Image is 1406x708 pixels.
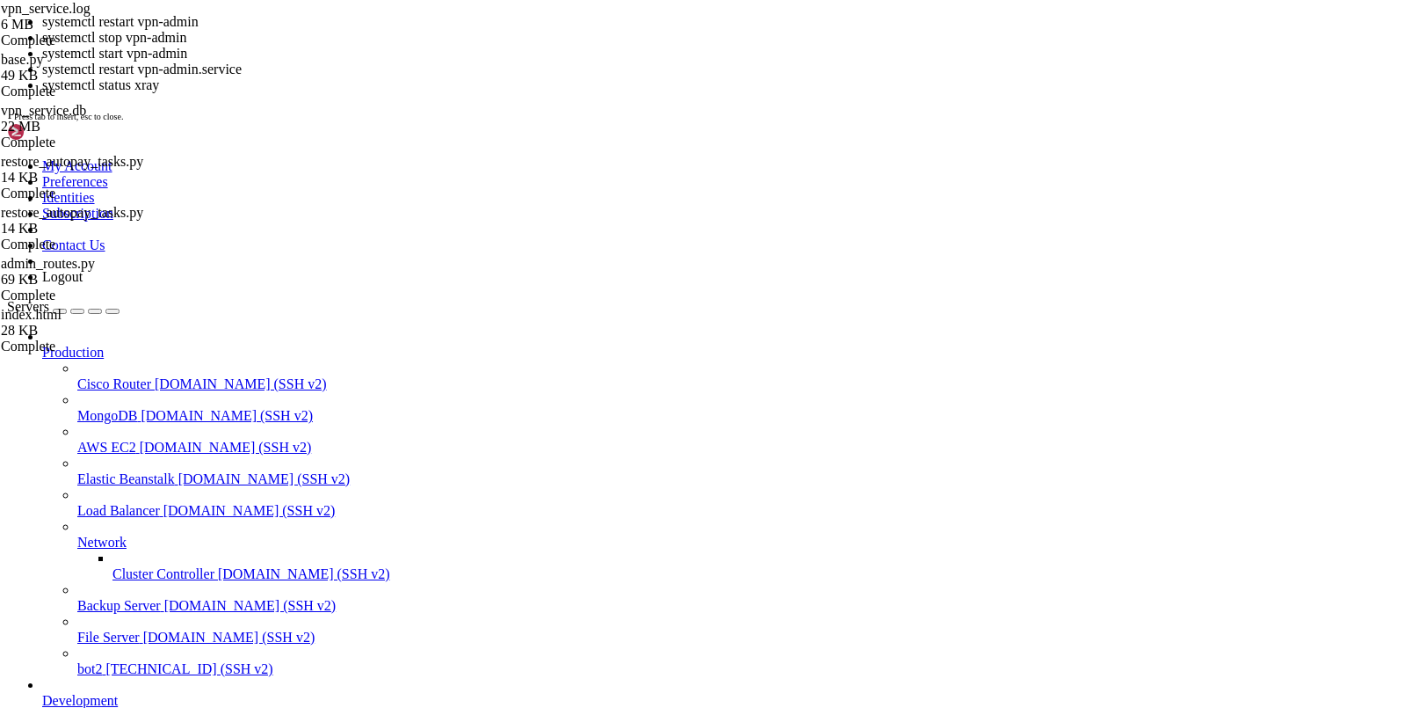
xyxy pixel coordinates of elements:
[1,323,176,339] div: 28 KB
[1,288,176,303] div: Complete
[1,17,176,33] div: 6 MB
[7,66,1178,81] x-row: * Support: [URL][DOMAIN_NAME]
[1,205,143,220] span: restore_autopay_tasks.py
[1,33,176,48] div: Complete
[1,307,176,339] span: index.html
[1,103,176,135] span: vpn_service.db
[7,7,1178,22] x-row: Welcome to Ubuntu 24.04.2 LTS (GNU/Linux 6.8.0-35-generic x86_64)
[1,256,176,288] span: admin_routes.py
[1,84,176,99] div: Complete
[7,124,1178,139] x-row: System load: 3.3 Processes: 288
[7,329,1178,344] x-row: 67 updates can be applied immediately.
[7,343,1178,358] x-row: 12 of these updates are standard security updates.
[1,205,176,237] span: restore_autopay_tasks.py
[1,119,176,135] div: 22 MB
[1,272,176,288] div: 69 KB
[1,1,91,16] span: vpn_service.log
[7,95,1178,110] x-row: System information as of [DATE]
[7,197,1178,212] x-row: => There is 1 zombie process.
[1,256,95,271] span: admin_routes.py
[7,153,1178,168] x-row: Memory usage: 10% IPv4 address for ens3: [TECHNICAL_ID]
[1,339,176,354] div: Complete
[7,358,1178,373] x-row: To see these additional updates run: apt list --upgradable
[1,52,43,67] span: base.py
[1,154,176,186] span: restore_autopay_tasks.py
[7,475,1178,490] x-row: root@hiplet-33900:~# sy
[1,103,86,118] span: vpn_service.db
[7,300,1178,315] x-row: Expanded Security Maintenance for Applications is not enabled.
[7,270,1178,285] x-row: [URL][DOMAIN_NAME]
[7,460,1178,475] x-row: Last login: [DATE] from [TECHNICAL_ID]
[7,226,1178,241] x-row: * Strictly confined Kubernetes makes edge and IoT secure. Learn how MicroK8s
[1,1,176,33] span: vpn_service.log
[7,139,1178,154] x-row: Usage of /: 3.7% of 231.44GB Users logged in: 0
[7,446,1178,461] x-row: *** System restart required ***
[7,168,1178,183] x-row: Swap usage: 0%
[1,307,62,322] span: index.html
[7,387,1178,402] x-row: 1 additional security update can be applied with ESM Apps.
[1,135,176,150] div: Complete
[1,68,176,84] div: 49 KB
[1,154,143,169] span: restore_autopay_tasks.py
[7,402,1178,417] x-row: Learn more about enabling ESM Apps service at [URL][DOMAIN_NAME]
[1,52,176,84] span: base.py
[1,237,176,252] div: Complete
[1,170,176,186] div: 14 KB
[7,241,1178,256] x-row: just raised the bar for easy, resilient and secure K8s cluster deployment.
[7,51,1178,66] x-row: * Management: [URL][DOMAIN_NAME]
[1,186,176,201] div: Complete
[1,221,176,237] div: 14 KB
[7,36,1178,51] x-row: * Documentation: [URL][DOMAIN_NAME]
[178,475,185,490] div: (23, 32)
